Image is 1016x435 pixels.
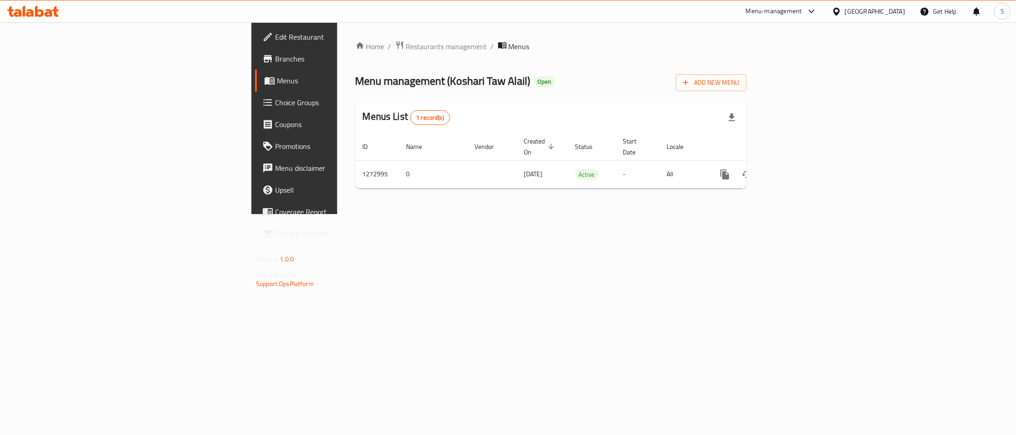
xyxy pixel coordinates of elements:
span: 1.0.0 [280,253,294,265]
div: Export file [721,107,743,128]
div: [GEOGRAPHIC_DATA] [845,6,905,16]
span: Menu management ( Koshari Taw Alail ) [355,71,531,91]
span: Add New Menu [683,77,739,88]
span: Menus [277,75,414,86]
a: Promotions [255,135,421,157]
td: - [616,160,660,188]
th: Actions [707,133,809,161]
span: 1 record(s) [411,113,449,122]
span: Start Date [623,136,649,158]
span: Restaurants management [406,41,487,52]
a: Branches [255,48,421,70]
a: Choice Groups [255,92,421,113]
div: Total records count [410,110,450,125]
span: Menus [509,41,530,52]
span: Coupons [275,119,414,130]
span: Menu disclaimer [275,163,414,174]
span: Grocery Checklist [275,228,414,239]
nav: breadcrumb [355,41,746,52]
button: Change Status [736,164,758,185]
h2: Menus List [363,110,450,125]
span: Get support on: [256,269,298,281]
span: ID [363,141,380,152]
span: Vendor [475,141,506,152]
span: Choice Groups [275,97,414,108]
table: enhanced table [355,133,809,189]
a: Grocery Checklist [255,223,421,245]
span: [DATE] [524,168,543,180]
span: Edit Restaurant [275,31,414,42]
span: Status [575,141,605,152]
a: Edit Restaurant [255,26,421,48]
a: Support.OpsPlatform [256,278,314,290]
span: Open [534,78,555,86]
a: Restaurants management [395,41,487,52]
span: Version: [256,253,278,265]
span: S [1000,6,1004,16]
span: Upsell [275,184,414,195]
span: Coverage Report [275,206,414,217]
span: Created On [524,136,557,158]
li: / [491,41,494,52]
span: Branches [275,53,414,64]
a: Coupons [255,113,421,135]
div: Open [534,77,555,87]
button: Add New Menu [676,74,746,91]
span: Name [406,141,434,152]
div: Active [575,169,599,180]
td: All [660,160,707,188]
span: Locale [667,141,696,152]
span: Promotions [275,141,414,152]
div: Menu-management [746,6,802,17]
a: Menus [255,70,421,92]
button: more [714,164,736,185]
a: Coverage Report [255,201,421,223]
a: Menu disclaimer [255,157,421,179]
td: 0 [399,160,468,188]
span: Active [575,169,599,180]
a: Upsell [255,179,421,201]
